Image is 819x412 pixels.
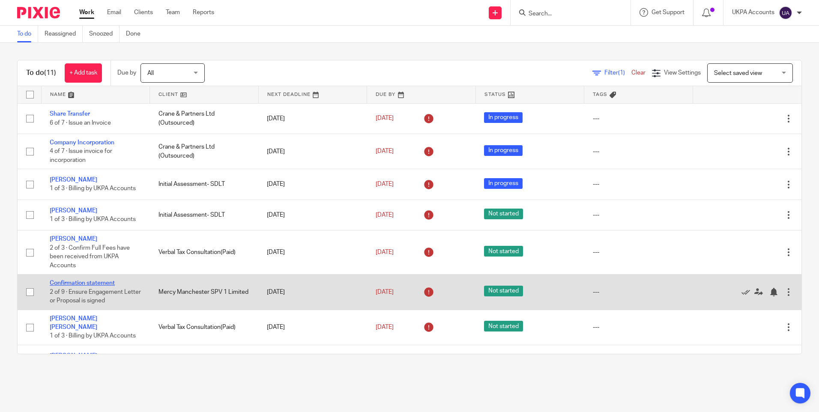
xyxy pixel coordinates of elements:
[17,7,60,18] img: Pixie
[258,345,367,375] td: [DATE]
[50,177,97,183] a: [PERSON_NAME]
[117,69,136,77] p: Due by
[779,6,792,20] img: svg%3E
[50,289,141,304] span: 2 of 9 · Ensure Engagement Letter or Proposal is signed
[150,345,259,375] td: Verbal Tax Consultation(Paid)
[50,186,136,192] span: 1 of 3 · Billing by UKPA Accounts
[50,333,136,339] span: 1 of 3 · Billing by UKPA Accounts
[258,200,367,230] td: [DATE]
[44,69,56,76] span: (11)
[593,288,684,296] div: ---
[484,209,523,219] span: Not started
[593,114,684,123] div: ---
[150,310,259,345] td: Verbal Tax Consultation(Paid)
[376,249,394,255] span: [DATE]
[258,275,367,310] td: [DATE]
[150,169,259,200] td: Initial Assessment- SDLT
[484,178,523,189] span: In progress
[147,70,154,76] span: All
[528,10,605,18] input: Search
[593,180,684,188] div: ---
[50,111,90,117] a: Share Transfer
[50,120,111,126] span: 6 of 7 · Issue an Invoice
[134,8,153,17] a: Clients
[258,310,367,345] td: [DATE]
[376,181,394,187] span: [DATE]
[166,8,180,17] a: Team
[17,26,38,42] a: To do
[50,316,97,330] a: [PERSON_NAME] [PERSON_NAME]
[45,26,83,42] a: Reassigned
[484,321,523,331] span: Not started
[484,286,523,296] span: Not started
[258,103,367,134] td: [DATE]
[376,148,394,154] span: [DATE]
[26,69,56,78] h1: To do
[484,145,523,156] span: In progress
[741,288,754,296] a: Mark as done
[50,245,130,269] span: 2 of 3 · Confirm Full Fees have been received from UKPA Accounts
[714,70,762,76] span: Select saved view
[50,149,112,164] span: 4 of 7 · Issue invoice for incorporation
[150,200,259,230] td: Initial Assessment- SDLT
[376,116,394,122] span: [DATE]
[631,70,646,76] a: Clear
[50,140,114,146] a: Company Incorporation
[258,230,367,275] td: [DATE]
[484,246,523,257] span: Not started
[376,289,394,295] span: [DATE]
[484,112,523,123] span: In progress
[50,236,97,242] a: [PERSON_NAME]
[618,70,625,76] span: (1)
[593,211,684,219] div: ---
[593,323,684,331] div: ---
[604,70,631,76] span: Filter
[376,324,394,330] span: [DATE]
[50,216,136,222] span: 1 of 3 · Billing by UKPA Accounts
[652,9,684,15] span: Get Support
[150,275,259,310] td: Mercy Manchester SPV 1 Limited
[79,8,94,17] a: Work
[65,63,102,83] a: + Add task
[50,353,97,359] a: [PERSON_NAME]
[258,169,367,200] td: [DATE]
[50,208,97,214] a: [PERSON_NAME]
[593,92,607,97] span: Tags
[732,8,774,17] p: UKPA Accounts
[126,26,147,42] a: Done
[376,212,394,218] span: [DATE]
[593,147,684,156] div: ---
[150,134,259,169] td: Crane & Partners Ltd (Outsourced)
[484,354,523,364] span: Not started
[150,103,259,134] td: Crane & Partners Ltd (Outsourced)
[107,8,121,17] a: Email
[664,70,701,76] span: View Settings
[193,8,214,17] a: Reports
[50,280,115,286] a: Confirmation statement
[150,230,259,275] td: Verbal Tax Consultation(Paid)
[593,248,684,257] div: ---
[89,26,120,42] a: Snoozed
[258,134,367,169] td: [DATE]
